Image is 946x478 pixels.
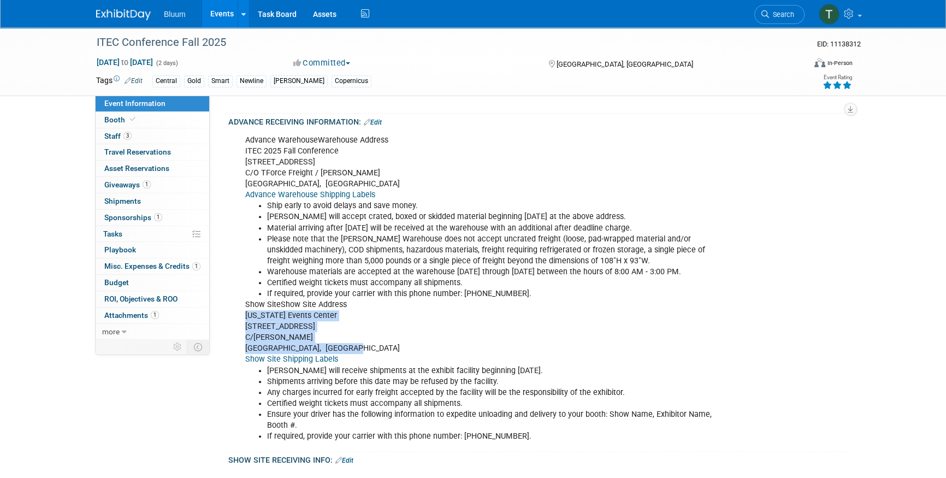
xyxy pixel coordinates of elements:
[104,262,200,270] span: Misc. Expenses & Credits
[267,278,723,288] li: Certified weight tickets must accompany all shipments.
[154,213,162,221] span: 1
[187,340,210,354] td: Toggle Event Tabs
[96,258,209,274] a: Misc. Expenses & Credits1
[827,59,853,67] div: In-Person
[104,294,178,303] span: ROI, Objectives & ROO
[104,180,151,189] span: Giveaways
[270,75,328,87] div: [PERSON_NAME]
[96,226,209,242] a: Tasks
[96,144,209,160] a: Travel Reservations
[130,116,135,122] i: Booth reservation complete
[155,60,178,67] span: (2 days)
[123,132,132,140] span: 3
[267,267,723,278] li: Warehouse materials are accepted at the warehouse [DATE] through [DATE] between the hours of 8:00...
[267,288,723,299] li: If required, provide your carrier with this phone number: [PHONE_NUMBER].
[769,10,794,19] span: Search
[267,409,723,431] li: Ensure your driver has the following information to expedite unloading and delivery to your booth...
[208,75,233,87] div: Smart
[267,431,723,442] li: If required, provide your carrier with this phone number: [PHONE_NUMBER].
[238,129,730,447] div: Advance WarehouseWarehouse Address ITEC 2025 Fall Conference [STREET_ADDRESS] C/O TForce Freight ...
[267,234,723,267] li: Please note that the [PERSON_NAME] Warehouse does not accept uncrated freight (loose, pad-wrapped...
[267,398,723,409] li: Certified weight tickets must accompany all shipments.
[96,161,209,176] a: Asset Reservations
[93,33,788,52] div: ITEC Conference Fall 2025
[267,223,723,234] li: Material arriving after [DATE] will be received at the warehouse with an additional after deadlin...
[754,5,805,24] a: Search
[819,4,839,25] img: Taylor Bradley
[104,147,171,156] span: Travel Reservations
[143,180,151,188] span: 1
[96,128,209,144] a: Staff3
[96,308,209,323] a: Attachments1
[814,58,825,67] img: Format-Inperson.png
[152,75,180,87] div: Central
[289,57,354,69] button: Committed
[104,278,129,287] span: Budget
[96,112,209,128] a: Booth
[556,60,693,68] span: [GEOGRAPHIC_DATA], [GEOGRAPHIC_DATA]
[245,190,375,199] a: Advance Warehouse Shipping Labels
[96,9,151,20] img: ExhibitDay
[104,132,132,140] span: Staff
[335,457,353,464] a: Edit
[151,311,159,319] span: 1
[103,229,122,238] span: Tasks
[267,211,723,222] li: [PERSON_NAME] will accept crated, boxed or skidded material beginning [DATE] at the above address.
[96,324,209,340] a: more
[96,75,143,87] td: Tags
[96,242,209,258] a: Playbook
[168,340,187,354] td: Personalize Event Tab Strip
[125,77,143,85] a: Edit
[104,311,159,320] span: Attachments
[245,355,338,364] a: Show Site Shipping Labels
[104,197,141,205] span: Shipments
[267,200,723,211] li: Ship early to avoid delays and save money.
[823,75,852,80] div: Event Rating
[96,177,209,193] a: Giveaways1
[267,387,723,398] li: Any charges incurred for early freight accepted by the facility will be the responsibility of the...
[364,119,382,126] a: Edit
[267,376,723,387] li: Shipments arriving before this date may be refused by the facility.
[96,210,209,226] a: Sponsorships1
[96,275,209,291] a: Budget
[96,57,153,67] span: [DATE] [DATE]
[104,245,136,254] span: Playbook
[267,365,723,376] li: [PERSON_NAME] will receive shipments at the exhibit facility beginning [DATE].
[228,452,850,466] div: SHOW SITE RECEIVING INFO:
[96,96,209,111] a: Event Information
[102,327,120,336] span: more
[120,58,130,67] span: to
[96,193,209,209] a: Shipments
[228,114,850,128] div: ADVANCE RECEIVING INFORMATION:
[192,262,200,270] span: 1
[164,10,186,19] span: Bluum
[96,291,209,307] a: ROI, Objectives & ROO
[104,164,169,173] span: Asset Reservations
[104,115,138,124] span: Booth
[184,75,204,87] div: Gold
[236,75,267,87] div: Newline
[332,75,371,87] div: Copernicus
[104,213,162,222] span: Sponsorships
[104,99,165,108] span: Event Information
[817,40,861,48] span: Event ID: 11138312
[740,57,853,73] div: Event Format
